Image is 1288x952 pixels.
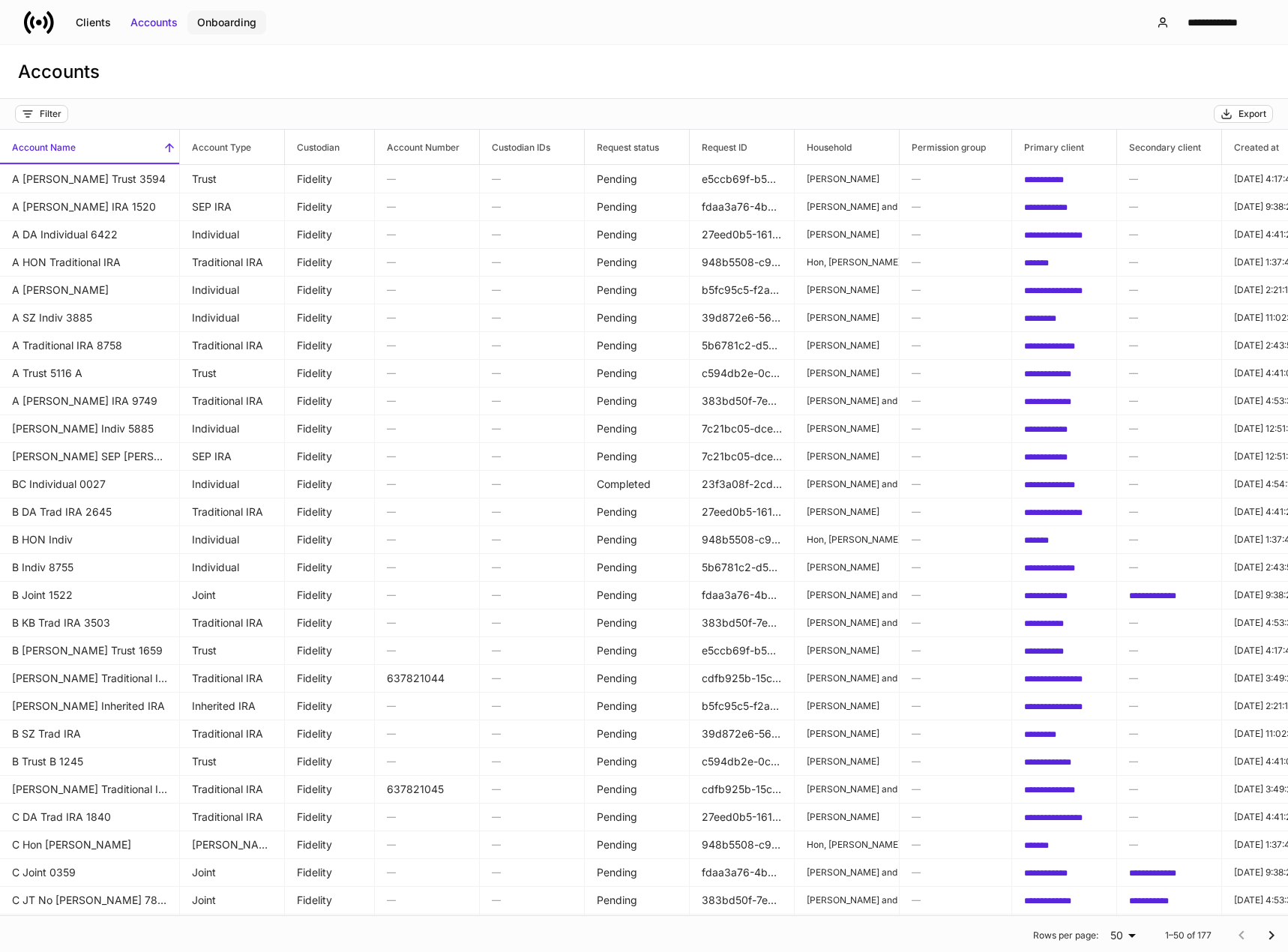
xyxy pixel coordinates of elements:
[1012,775,1117,804] td: cb668d58-9146-4f2f-9ff6-1883c30e13b0
[285,304,375,332] td: Fidelity
[912,865,999,879] h6: —
[180,415,285,443] td: Individual
[492,310,572,325] h6: —
[285,553,375,582] td: Fidelity
[690,858,795,887] td: fdaa3a76-4be6-4c3d-a70d-2783c37bc314
[807,506,887,518] p: [PERSON_NAME]
[807,783,887,795] p: [PERSON_NAME] and [PERSON_NAME]
[180,470,285,498] td: Individual
[1012,130,1116,164] span: Primary client
[180,858,285,887] td: Joint
[387,588,467,602] h6: —
[180,803,285,831] td: Traditional IRA
[187,10,266,34] button: Onboarding
[387,199,467,214] h6: —
[690,165,795,193] td: e5ccb69f-b5d2-4e3c-b9dd-d1008a6a2783
[492,699,572,713] h6: —
[387,532,467,546] h6: —
[375,130,479,164] span: Account Number
[690,692,795,720] td: b5fc95c5-f2a6-472a-86ea-ca743d303109
[585,498,690,526] td: Pending
[492,477,572,491] h6: —
[387,255,467,269] h6: —
[807,811,887,823] p: [PERSON_NAME]
[690,720,795,748] td: 39d872e6-56e0-4354-b046-91b5f72f5dcf
[492,449,572,463] h6: —
[690,775,795,804] td: cdfb925b-15cd-46a1-a983-75b901e8f150
[387,477,467,491] h6: —
[180,220,285,249] td: Individual
[180,387,285,415] td: Traditional IRA
[285,220,375,249] td: Fidelity
[1214,105,1273,123] button: Export
[492,227,572,241] h6: —
[807,478,887,490] p: [PERSON_NAME] and [PERSON_NAME]
[180,304,285,332] td: Individual
[807,284,887,296] p: [PERSON_NAME]
[585,858,690,887] td: Pending
[1104,928,1141,943] div: 50
[690,470,795,498] td: 23f3a08f-2cd4-44d1-b6ec-e5f0278a9f45
[585,831,690,859] td: Pending
[375,664,480,693] td: 637821044
[690,331,795,360] td: 5b6781c2-d576-4f48-b756-16e988d20411
[285,525,375,554] td: Fidelity
[1129,394,1209,408] h6: —
[492,810,572,824] h6: —
[912,477,999,491] h6: —
[807,312,887,324] p: [PERSON_NAME]
[912,671,999,685] h6: —
[1129,643,1209,657] h6: —
[492,199,572,214] h6: —
[285,747,375,776] td: Fidelity
[690,803,795,831] td: 27eed0b5-1618-4d40-a74f-c82af243311f
[795,140,852,154] h6: Household
[387,172,467,186] h6: —
[492,366,572,380] h6: —
[285,831,375,859] td: Fidelity
[492,394,572,408] h6: —
[1129,532,1209,546] h6: —
[912,449,999,463] h6: —
[285,636,375,665] td: Fidelity
[912,754,999,768] h6: —
[1129,310,1209,325] h6: —
[1012,165,1117,193] td: f8f82a82-2e6f-4ab5-890f-9b2952222b8c
[585,276,690,304] td: Pending
[180,331,285,360] td: Traditional IRA
[492,532,572,546] h6: —
[121,10,187,34] button: Accounts
[1129,477,1209,491] h6: —
[387,504,467,519] h6: —
[387,338,467,352] h6: —
[585,525,690,554] td: Pending
[900,130,1011,164] span: Permission group
[1117,886,1222,915] td: c311058c-d91f-477c-8d47-83b8f1021e3d
[130,15,178,30] div: Accounts
[912,283,999,297] h6: —
[1012,387,1117,415] td: ac05a56e-7463-496f-810e-84398ac84464
[912,172,999,186] h6: —
[690,831,795,859] td: 948b5508-c983-427c-ba64-91b27a260941
[492,504,572,519] h6: —
[492,560,572,574] h6: —
[180,498,285,526] td: Traditional IRA
[285,387,375,415] td: Fidelity
[1012,498,1117,526] td: 812fe394-f3dc-42a5-a949-033d4e0349df
[912,782,999,796] h6: —
[1012,359,1117,388] td: 7de9fe84-15e8-4369-a89b-0d494d1173bd
[585,470,690,498] td: Completed
[1129,255,1209,269] h6: —
[807,728,887,740] p: [PERSON_NAME]
[1012,581,1117,609] td: 330ba01d-582a-43e8-8c51-d5f5b4cb083e
[690,886,795,915] td: 383bd50f-7ec0-4d92-bb07-50e601f1e51a
[690,553,795,582] td: 5b6781c2-d576-4f48-b756-16e988d20411
[585,803,690,831] td: Pending
[912,255,999,269] h6: —
[690,636,795,665] td: e5ccb69f-b5d2-4e3c-b9dd-d1008a6a2783
[1012,442,1117,471] td: 72260c8f-1230-4b34-8934-aef804a3a650
[387,310,467,325] h6: —
[912,699,999,713] h6: —
[1012,553,1117,582] td: a4731838-248b-4642-9c32-92d8cb45a260
[807,645,887,657] p: [PERSON_NAME]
